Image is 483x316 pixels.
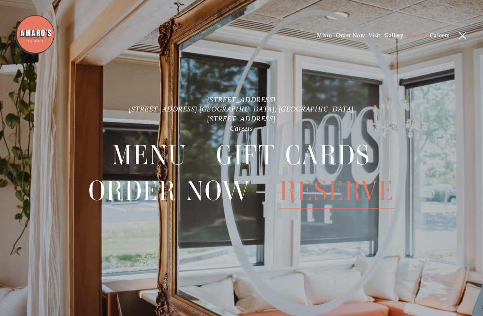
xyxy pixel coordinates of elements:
a: Gallery [384,32,403,39]
a: Order Now [336,32,365,39]
a: Gift Cards [216,138,370,173]
a: Reserve [280,173,395,208]
a: [STREET_ADDRESS] [207,114,276,123]
img: Amaro's Table [14,14,55,55]
a: Careers [230,124,253,133]
a: Visit [369,32,381,39]
a: [STREET_ADDRESS] [GEOGRAPHIC_DATA], [GEOGRAPHIC_DATA] [129,105,354,114]
a: [STREET_ADDRESS] [207,95,276,104]
a: Order Now [88,173,251,208]
a: Reserve [407,32,426,39]
a: Careers [430,32,449,39]
a: Menu [112,138,187,173]
a: Menu [317,32,332,39]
